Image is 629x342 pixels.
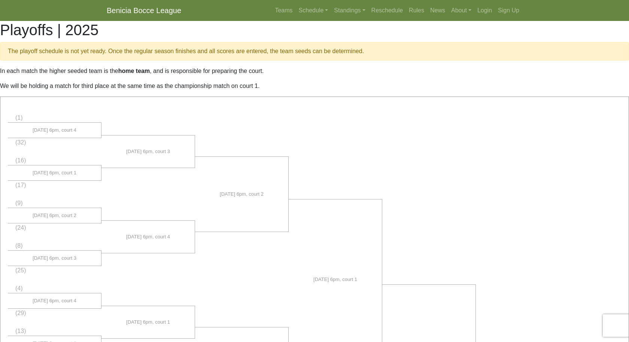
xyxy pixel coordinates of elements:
span: (16) [15,157,26,164]
span: [DATE] 6pm, court 1 [33,169,76,177]
strong: home team [118,68,150,74]
a: Schedule [296,3,331,18]
span: (17) [15,182,26,188]
a: News [427,3,448,18]
span: (25) [15,267,26,274]
span: (9) [15,200,23,206]
span: [DATE] 6pm, court 3 [33,254,76,262]
a: Teams [272,3,295,18]
span: (4) [15,285,23,291]
span: (1) [15,114,23,121]
a: Standings [331,3,368,18]
span: [DATE] 6pm, court 2 [220,190,264,198]
a: Reschedule [368,3,406,18]
span: [DATE] 6pm, court 4 [33,297,76,305]
span: [DATE] 6pm, court 4 [33,126,76,134]
span: [DATE] 6pm, court 1 [313,276,357,283]
a: About [448,3,474,18]
span: [DATE] 6pm, court 1 [126,318,170,326]
a: Benicia Bocce League [107,3,181,18]
span: [DATE] 6pm, court 3 [126,148,170,155]
span: (8) [15,242,23,249]
a: Sign Up [495,3,522,18]
a: Rules [406,3,427,18]
span: (24) [15,225,26,231]
a: Login [474,3,495,18]
span: (29) [15,310,26,316]
span: [DATE] 6pm, court 2 [33,212,76,219]
span: (32) [15,139,26,146]
span: (13) [15,328,26,334]
span: [DATE] 6pm, court 4 [126,233,170,241]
